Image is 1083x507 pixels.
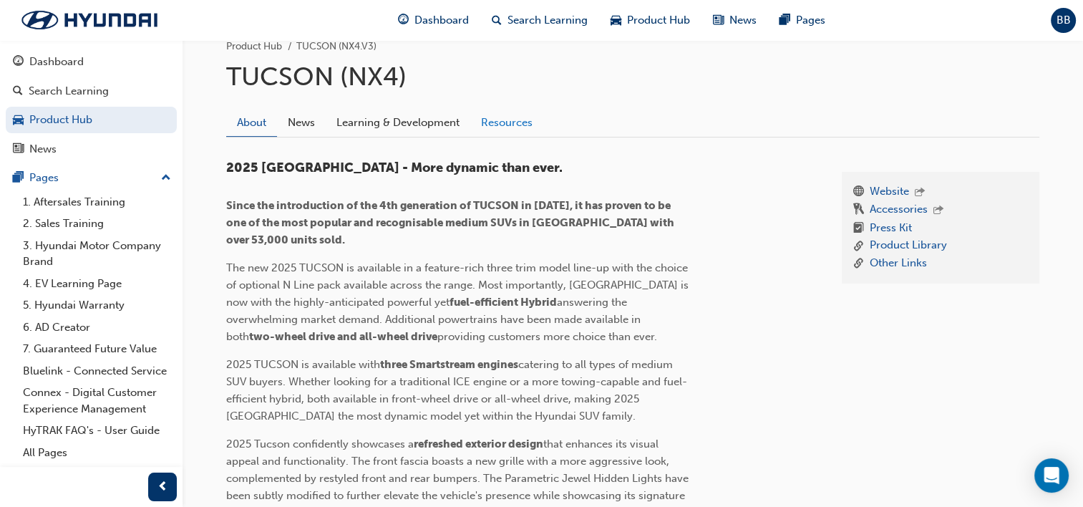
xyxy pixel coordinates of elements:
[380,358,518,371] span: three Smartstream engines
[853,183,864,202] span: www-icon
[6,165,177,191] button: Pages
[29,54,84,70] div: Dashboard
[226,40,282,52] a: Product Hub
[7,5,172,35] img: Trak
[17,235,177,273] a: 3. Hyundai Motor Company Brand
[326,109,470,136] a: Learning & Development
[29,83,109,100] div: Search Learning
[870,237,947,255] a: Product Library
[17,191,177,213] a: 1. Aftersales Training
[870,201,928,220] a: Accessories
[780,11,790,29] span: pages-icon
[13,143,24,156] span: news-icon
[17,382,177,420] a: Connex - Digital Customer Experience Management
[6,49,177,75] a: Dashboard
[226,296,644,343] span: answering the overwhelming market demand. Additional powertrains have been made available in both
[492,11,502,29] span: search-icon
[768,6,837,35] a: pages-iconPages
[226,109,277,137] a: About
[29,170,59,186] div: Pages
[713,11,724,29] span: news-icon
[398,11,409,29] span: guage-icon
[226,199,676,246] span: Since the introduction of the 4th generation of TUCSON in [DATE], it has proven to be one of the ...
[507,12,588,29] span: Search Learning
[729,12,757,29] span: News
[599,6,701,35] a: car-iconProduct Hub
[870,220,912,238] a: Press Kit
[853,201,864,220] span: keys-icon
[414,12,469,29] span: Dashboard
[1057,12,1071,29] span: BB
[870,183,909,202] a: Website
[627,12,690,29] span: Product Hub
[6,78,177,105] a: Search Learning
[17,360,177,382] a: Bluelink - Connected Service
[470,109,543,136] a: Resources
[1051,8,1076,33] button: BB
[17,442,177,464] a: All Pages
[853,255,864,273] span: link-icon
[13,114,24,127] span: car-icon
[296,39,377,55] li: TUCSON (NX4.V3)
[414,438,543,450] span: refreshed exterior design
[480,6,599,35] a: search-iconSearch Learning
[226,160,563,175] span: 2025 [GEOGRAPHIC_DATA] - More dynamic than ever.
[933,205,943,217] span: outbound-icon
[157,478,168,496] span: prev-icon
[915,187,925,199] span: outbound-icon
[17,420,177,442] a: HyTRAK FAQ's - User Guide
[17,213,177,235] a: 2. Sales Training
[450,296,557,309] span: fuel-efficient Hybrid
[17,317,177,339] a: 6. AD Creator
[701,6,768,35] a: news-iconNews
[226,358,380,371] span: 2025 TUCSON is available with
[161,169,171,188] span: up-icon
[226,61,1039,92] h1: TUCSON (NX4)
[611,11,621,29] span: car-icon
[226,438,414,450] span: 2025 Tucson confidently showcases a
[226,261,691,309] span: The new 2025 TUCSON is available in a feature-rich three trim model line-up with the choice of op...
[17,273,177,295] a: 4. EV Learning Page
[870,255,927,273] a: Other Links
[437,330,657,343] span: providing customers more choice than ever.
[13,56,24,69] span: guage-icon
[853,220,864,238] span: booktick-icon
[1034,458,1069,493] div: Open Intercom Messenger
[29,141,57,158] div: News
[13,172,24,185] span: pages-icon
[13,85,23,98] span: search-icon
[249,330,437,343] span: two-wheel drive and all-wheel drive
[796,12,825,29] span: Pages
[17,338,177,360] a: 7. Guaranteed Future Value
[6,46,177,165] button: DashboardSearch LearningProduct HubNews
[277,109,326,136] a: News
[6,107,177,133] a: Product Hub
[387,6,480,35] a: guage-iconDashboard
[6,136,177,163] a: News
[853,237,864,255] span: link-icon
[17,294,177,317] a: 5. Hyundai Warranty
